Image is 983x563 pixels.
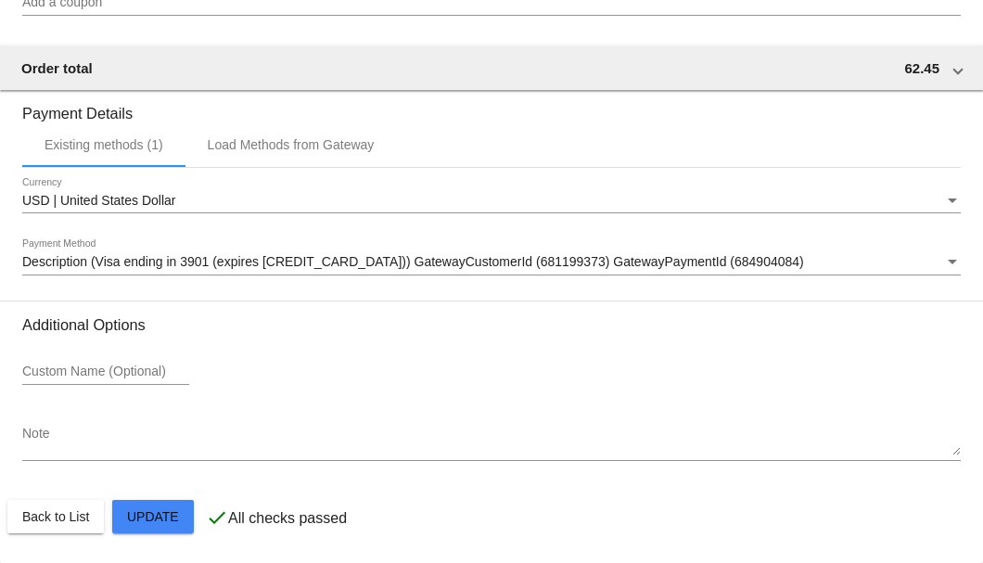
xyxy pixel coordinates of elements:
button: Update [112,500,194,533]
mat-select: Currency [22,194,961,209]
input: Custom Name (Optional) [22,365,189,379]
span: Update [127,509,179,524]
span: Description (Visa ending in 3901 (expires [CREDIT_CARD_DATA])) GatewayCustomerId (681199373) Gate... [22,254,804,269]
div: Load Methods from Gateway [208,137,375,152]
span: Order total [21,60,93,76]
mat-select: Payment Method [22,255,961,270]
mat-icon: check [206,506,228,529]
h3: Additional Options [22,316,961,334]
span: USD | United States Dollar [22,193,175,208]
h3: Payment Details [22,91,961,122]
div: Existing methods (1) [45,137,163,152]
p: All checks passed [228,510,347,527]
span: 62.45 [904,60,939,76]
span: Back to List [22,509,89,524]
button: Back to List [7,500,104,533]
